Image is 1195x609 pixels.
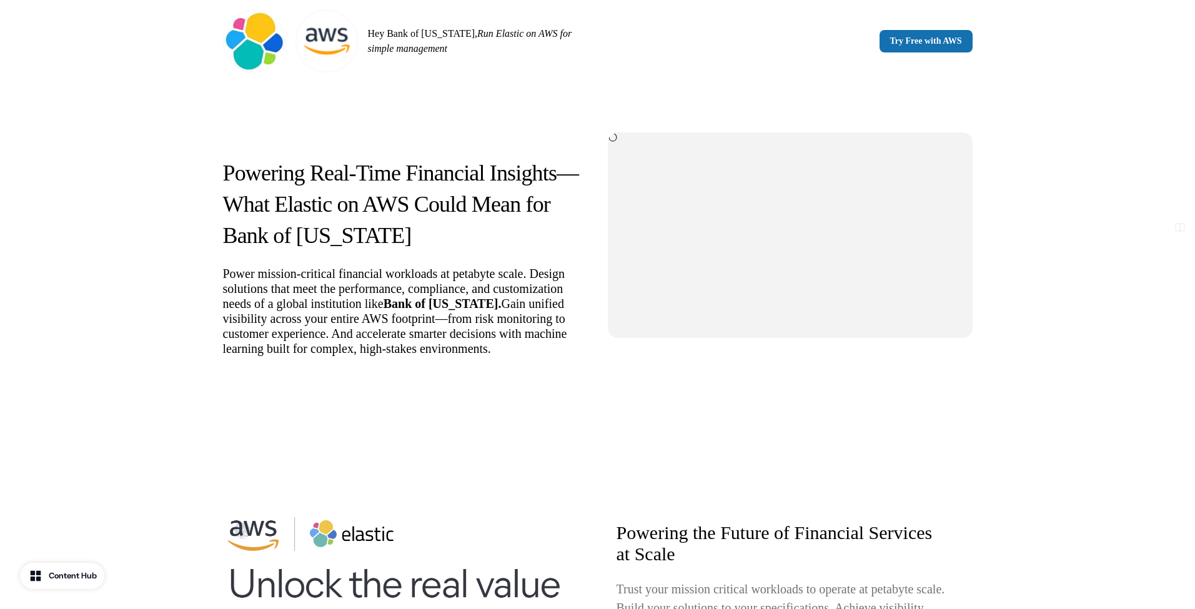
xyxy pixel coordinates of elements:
strong: Bank of [US_STATE]. [384,297,502,310]
p: Power mission-critical financial workloads at petabyte scale. Design solutions that meet the perf... [223,266,588,356]
div: Content Hub [49,570,97,582]
p: Hey Bank of [US_STATE], [368,26,593,56]
a: Try Free with AWS [880,30,973,52]
h2: Powering the Future of Financial Services at Scale [617,522,950,565]
button: Content Hub [20,563,104,589]
p: Powering Real-Time Financial Insights—What Elastic on AWS Could Mean for Bank of [US_STATE] [223,157,588,251]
